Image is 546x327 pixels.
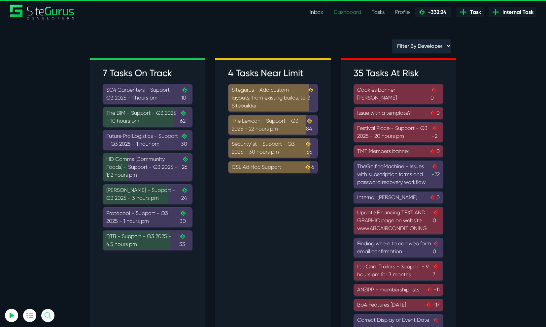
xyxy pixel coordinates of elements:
div: CSL Ad Hoc Support [232,163,314,171]
div: Ice Cool Trailers - Support - 9 hours pm for 3 months [357,263,440,279]
a: Future Pro Logistics - Support - Q3 2025 - 1 hour pm30 [103,130,192,150]
a: BbA Features [DATE]-17 [354,299,443,311]
span: 6 [304,163,314,171]
a: SC4 Carpenters - Support - Q3 2025 - 1 hours pm10 [103,84,192,104]
span: -11 [427,286,440,294]
span: 3 [307,86,314,110]
div: Protocool - Support - Q3 2025 - 1 hours pm [106,209,189,225]
a: Festival Place - Support - Q3 2025 - 20 hours pm-2 [354,122,443,142]
a: ANZIPP - membership lists-11 [354,284,443,296]
a: Ice Cool Trailers - Support - 9 hours pm for 3 months7 [354,261,443,281]
span: -22 [431,163,440,186]
div: DTB - Support - Q3 2025 - 4.5 hours pm [106,232,189,248]
div: BbA Features [DATE] [357,301,440,309]
div: TheGolfingMachine - Issues with subscription forms and password recovery workflow [357,163,440,186]
span: 84 [306,117,314,133]
div: HD Comms (Community Foods) - Support - Q3 2025 - 1:12 hours pm [106,155,189,179]
a: TMT Members banner0 [354,145,443,157]
span: 30 [180,209,189,225]
span: 24 [181,186,189,202]
div: Finding where to edit web form email confirmation [357,240,440,255]
div: [PERSON_NAME] - Support - Q3 2025 - 3 hours pm [106,186,189,202]
a: -332:24 [415,7,451,17]
a: Internal: [PERSON_NAME]0 [354,192,443,203]
span: 62 [180,109,189,125]
div: Festival Place - Support - Q3 2025 - 20 hours pm [357,124,440,140]
a: Update Financing TEXT AND GRAPHIC page on website www.ABCAIRCONDITIONING0 [354,207,443,234]
a: Internal Task [489,7,536,17]
a: Profile [390,6,415,19]
span: 0 [433,240,440,255]
div: Update Financing TEXT AND GRAPHIC page on website www.ABCAIRCONDITIONING [357,209,440,232]
div: SC4 Carpenters - Support - Q3 2025 - 1 hours pm [106,86,189,102]
a: Task [457,7,484,17]
a: DTB - Support - Q3 2025 - 4.5 hours pm33 [103,230,192,250]
span: 0 [430,86,440,102]
h3: 35 Tasks At Risk [354,68,443,79]
span: -2 [432,124,440,140]
h3: 7 Tasks On Track [103,68,192,79]
span: 155 [305,140,314,156]
div: TMT Members banner [357,147,440,155]
a: CSL Ad Hoc Support6 [228,161,318,173]
div: ANZIPP - membership lists [357,286,440,294]
a: TheGolfingMachine - Issues with subscription forms and password recovery workflow-22 [354,161,443,188]
a: Inbox [304,6,328,19]
span: 0 [429,109,440,117]
a: The Lexicon - Support - Q3 2025 - 22 hours pm84 [228,115,318,135]
span: 0 [433,209,440,232]
div: The B1M - Support - Q3 2025 - 10 hours pm [106,109,189,125]
a: Issue with a template?0 [354,107,443,119]
h3: 4 Tasks Near Limit [228,68,318,79]
div: Future Pro Logistics - Support - Q3 2025 - 1 hour pm [106,132,189,148]
a: [PERSON_NAME] - Support - Q3 2025 - 3 hours pm24 [103,184,192,204]
div: Cookies banner - [PERSON_NAME] [357,86,440,102]
span: Internal Task [500,8,533,16]
span: 26 [182,155,189,179]
a: Sitegurus - Add custom layouts, from existing builds, to Sitebuilder3 [228,84,318,112]
a: The B1M - Support - Q3 2025 - 10 hours pm62 [103,107,192,127]
a: Tasks [366,6,390,19]
span: -332:24 [426,9,446,15]
span: 33 [179,232,189,248]
a: Cookies banner - [PERSON_NAME]0 [354,84,443,104]
div: The Lexicon - Support - Q3 2025 - 22 hours pm [232,117,314,133]
a: Dashboard [328,6,366,19]
span: -17 [426,301,440,309]
div: Sitegurus - Add custom layouts, from existing builds, to Sitebuilder [232,86,314,110]
span: 30 [181,132,189,148]
div: Security1st - Support - Q3 2025 - 30 hours pm [232,140,314,156]
span: 7 [433,263,440,279]
a: Security1st - Support - Q3 2025 - 30 hours pm155 [228,138,318,158]
div: Issue with a template? [357,109,440,117]
a: SiteGurus [10,5,75,19]
span: 0 [429,193,440,201]
span: Task [467,8,481,16]
a: Finding where to edit web form email confirmation0 [354,238,443,257]
a: HD Comms (Community Foods) - Support - Q3 2025 - 1:12 hours pm26 [103,153,192,181]
span: 10 [181,86,189,102]
div: Internal: [PERSON_NAME] [357,193,440,201]
a: Protocool - Support - Q3 2025 - 1 hours pm30 [103,207,192,227]
img: Sitegurus Logo [10,5,75,19]
span: 0 [429,147,440,155]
